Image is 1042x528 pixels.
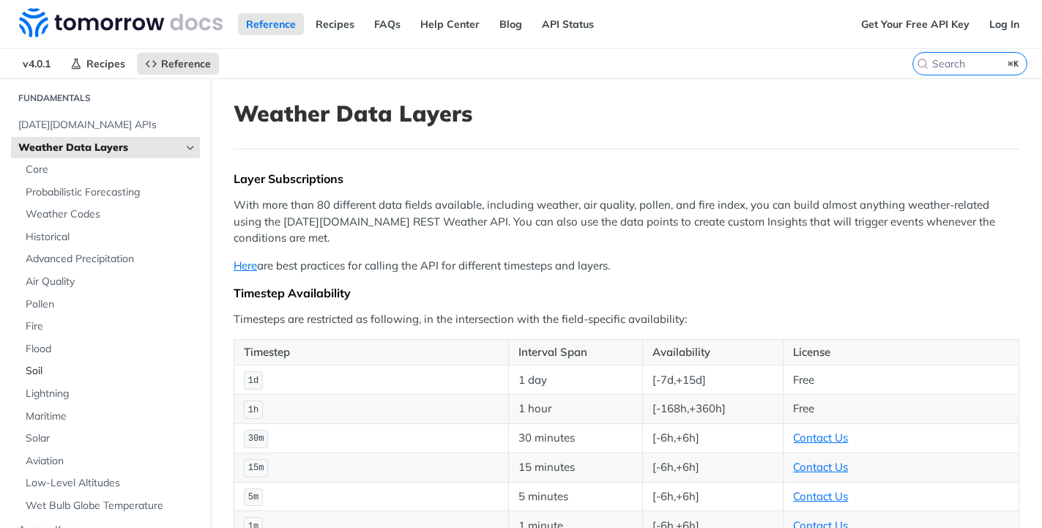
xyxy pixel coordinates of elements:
[509,453,643,482] td: 15 minutes
[234,311,1019,328] p: Timesteps are restricted as following, in the intersection with the field-specific availability:
[26,275,196,289] span: Air Quality
[18,226,200,248] a: Historical
[784,395,1019,424] td: Free
[18,159,200,181] a: Core
[248,405,258,415] span: 1h
[18,450,200,472] a: Aviation
[18,406,200,428] a: Maritime
[86,57,125,70] span: Recipes
[18,383,200,405] a: Lightning
[793,460,848,474] a: Contact Us
[234,339,509,365] th: Timestep
[491,13,530,35] a: Blog
[509,395,643,424] td: 1 hour
[62,53,133,75] a: Recipes
[15,53,59,75] span: v4.0.1
[18,248,200,270] a: Advanced Precipitation
[853,13,978,35] a: Get Your Free API Key
[509,424,643,453] td: 30 minutes
[18,316,200,338] a: Fire
[18,182,200,204] a: Probabilistic Forecasting
[18,360,200,382] a: Soil
[18,118,196,133] span: [DATE][DOMAIN_NAME] APIs
[248,492,258,502] span: 5m
[26,163,196,177] span: Core
[26,207,196,222] span: Weather Codes
[366,13,409,35] a: FAQs
[643,424,784,453] td: [-6h,+6h]
[234,171,1019,186] div: Layer Subscriptions
[26,476,196,491] span: Low-Level Altitudes
[11,114,200,136] a: [DATE][DOMAIN_NAME] APIs
[18,338,200,360] a: Flood
[18,294,200,316] a: Pollen
[534,13,602,35] a: API Status
[18,141,181,155] span: Weather Data Layers
[161,57,211,70] span: Reference
[793,489,848,503] a: Contact Us
[11,92,200,105] h2: Fundamentals
[509,365,643,395] td: 1 day
[26,185,196,200] span: Probabilistic Forecasting
[26,319,196,334] span: Fire
[234,286,1019,300] div: Timestep Availability
[18,271,200,293] a: Air Quality
[412,13,488,35] a: Help Center
[248,434,264,444] span: 30m
[1005,56,1023,71] kbd: ⌘K
[643,482,784,511] td: [-6h,+6h]
[137,53,219,75] a: Reference
[248,463,264,473] span: 15m
[248,376,258,386] span: 1d
[234,258,1019,275] p: are best practices for calling the API for different timesteps and layers.
[26,230,196,245] span: Historical
[11,137,200,159] a: Weather Data LayersHide subpages for Weather Data Layers
[18,472,200,494] a: Low-Level Altitudes
[643,339,784,365] th: Availability
[234,197,1019,247] p: With more than 80 different data fields available, including weather, air quality, pollen, and fi...
[234,259,257,272] a: Here
[26,454,196,469] span: Aviation
[18,495,200,517] a: Wet Bulb Globe Temperature
[26,297,196,312] span: Pollen
[185,142,196,154] button: Hide subpages for Weather Data Layers
[26,252,196,267] span: Advanced Precipitation
[509,482,643,511] td: 5 minutes
[917,58,929,70] svg: Search
[26,499,196,513] span: Wet Bulb Globe Temperature
[643,395,784,424] td: [-168h,+360h]
[308,13,362,35] a: Recipes
[26,342,196,357] span: Flood
[981,13,1027,35] a: Log In
[26,431,196,446] span: Solar
[784,365,1019,395] td: Free
[18,204,200,226] a: Weather Codes
[234,100,1019,127] h1: Weather Data Layers
[509,339,643,365] th: Interval Span
[18,428,200,450] a: Solar
[643,365,784,395] td: [-7d,+15d]
[19,8,223,37] img: Tomorrow.io Weather API Docs
[26,364,196,379] span: Soil
[26,387,196,401] span: Lightning
[26,409,196,424] span: Maritime
[238,13,304,35] a: Reference
[643,453,784,482] td: [-6h,+6h]
[793,431,848,445] a: Contact Us
[784,339,1019,365] th: License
